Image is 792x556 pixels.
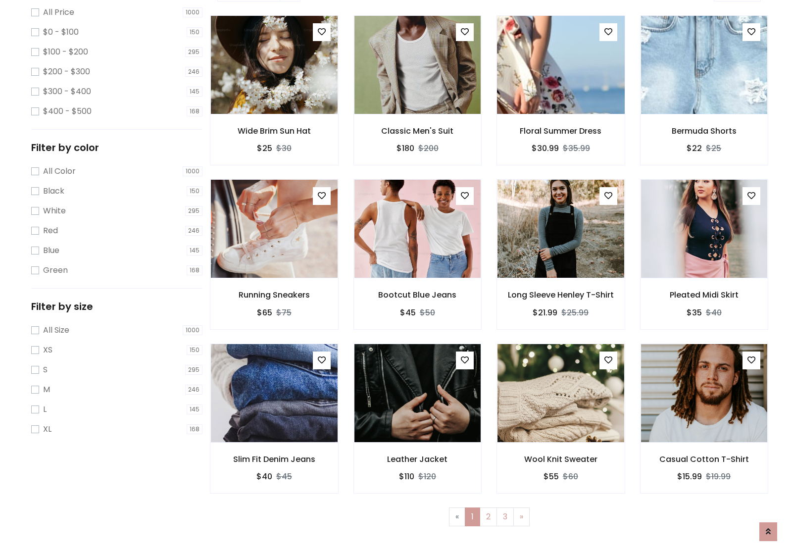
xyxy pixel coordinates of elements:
[563,143,590,154] del: $35.99
[513,507,530,526] a: Next
[185,365,202,375] span: 295
[257,144,272,153] h6: $25
[354,290,482,300] h6: Bootcut Blue Jeans
[43,46,88,58] label: $100 - $200
[354,455,482,464] h6: Leather Jacket
[43,165,76,177] label: All Color
[187,106,202,116] span: 168
[497,290,625,300] h6: Long Sleeve Henley T-Shirt
[185,47,202,57] span: 295
[677,472,702,481] h6: $15.99
[418,143,439,154] del: $200
[420,307,435,318] del: $50
[187,265,202,275] span: 168
[210,126,338,136] h6: Wide Brim Sun Hat
[43,26,79,38] label: $0 - $100
[257,308,272,317] h6: $65
[183,7,202,17] span: 1000
[31,142,202,153] h5: Filter by color
[43,205,66,217] label: White
[43,324,69,336] label: All Size
[706,307,722,318] del: $40
[276,307,292,318] del: $75
[43,225,58,237] label: Red
[276,143,292,154] del: $30
[687,308,702,317] h6: $35
[187,404,202,414] span: 145
[641,455,768,464] h6: Casual Cotton T-Shirt
[43,264,68,276] label: Green
[354,126,482,136] h6: Classic Men's Suit
[183,166,202,176] span: 1000
[276,471,292,482] del: $45
[187,246,202,255] span: 145
[187,87,202,97] span: 145
[563,471,578,482] del: $60
[399,472,414,481] h6: $110
[43,6,74,18] label: All Price
[185,67,202,77] span: 246
[43,105,92,117] label: $400 - $500
[187,186,202,196] span: 150
[185,226,202,236] span: 246
[400,308,416,317] h6: $45
[43,185,64,197] label: Black
[43,423,51,435] label: XL
[497,126,625,136] h6: Floral Summer Dress
[43,404,47,415] label: L
[706,471,731,482] del: $19.99
[496,507,514,526] a: 3
[396,144,414,153] h6: $180
[561,307,589,318] del: $25.99
[687,144,702,153] h6: $22
[43,86,91,98] label: $300 - $400
[533,308,557,317] h6: $21.99
[43,344,52,356] label: XS
[187,27,202,37] span: 150
[520,511,523,522] span: »
[210,290,338,300] h6: Running Sneakers
[641,126,768,136] h6: Bermuda Shorts
[43,66,90,78] label: $200 - $300
[43,384,50,396] label: M
[187,345,202,355] span: 150
[465,507,480,526] a: 1
[210,455,338,464] h6: Slim Fit Denim Jeans
[641,290,768,300] h6: Pleated Midi Skirt
[31,301,202,312] h5: Filter by size
[217,507,761,526] nav: Page navigation
[256,472,272,481] h6: $40
[185,385,202,395] span: 246
[187,424,202,434] span: 168
[185,206,202,216] span: 295
[706,143,721,154] del: $25
[497,455,625,464] h6: Wool Knit Sweater
[418,471,436,482] del: $120
[480,507,497,526] a: 2
[544,472,559,481] h6: $55
[43,245,59,256] label: Blue
[532,144,559,153] h6: $30.99
[183,325,202,335] span: 1000
[43,364,48,376] label: S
